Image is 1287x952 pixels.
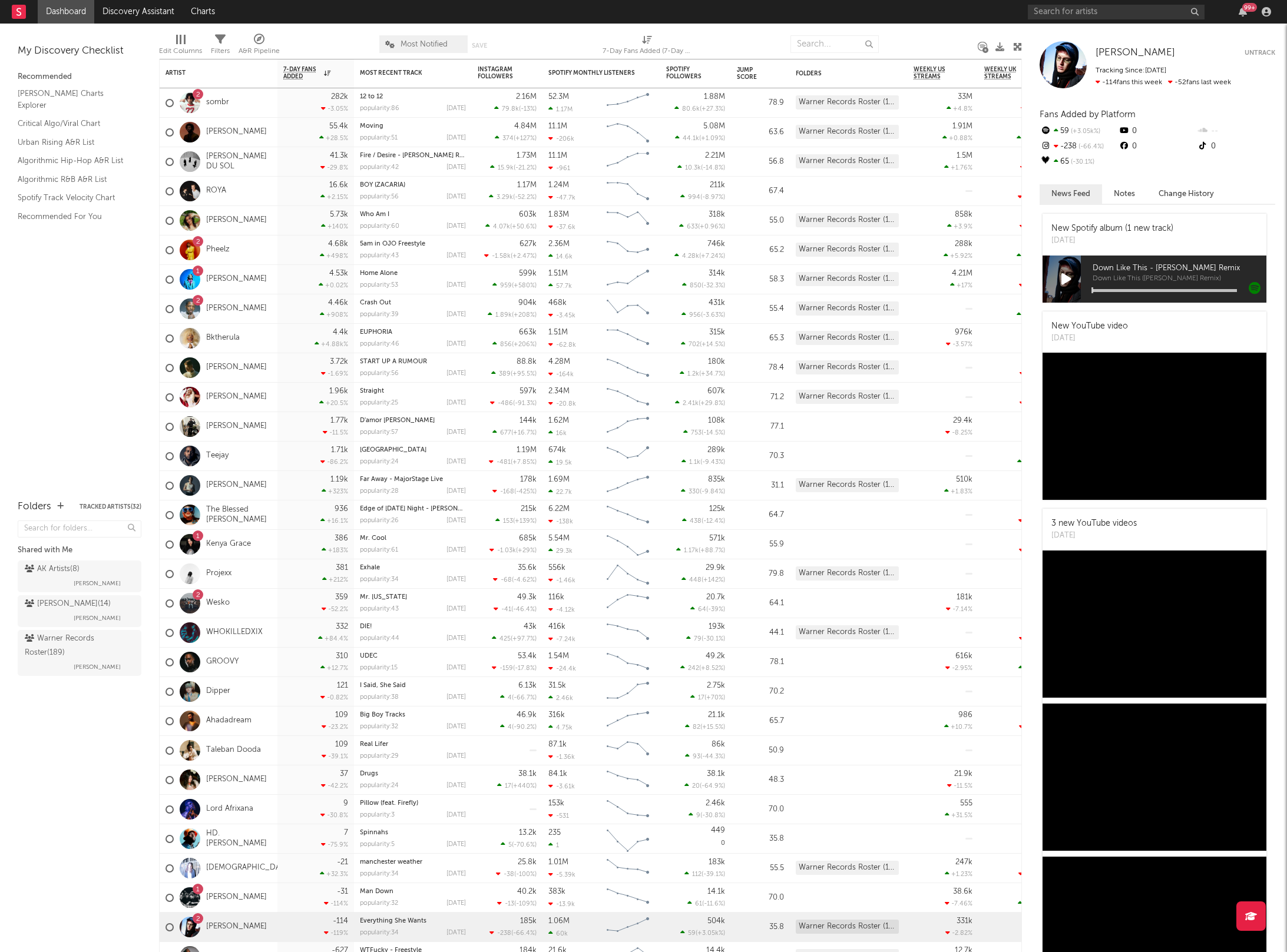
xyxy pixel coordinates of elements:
[319,281,348,289] div: +0.02 %
[206,863,292,873] a: [DEMOGRAPHIC_DATA]
[446,135,466,141] div: [DATE]
[360,476,443,483] a: Far Away - MajorStage Live
[1028,5,1205,19] input: Search for artists
[548,105,573,113] div: 1.17M
[1197,139,1275,154] div: 0
[18,117,130,130] a: Critical Algo/Viral Chart
[519,270,537,277] div: 599k
[737,331,784,346] div: 65.3
[360,241,466,247] div: 5am in OJO Freestyle
[206,893,267,903] a: [PERSON_NAME]
[601,88,654,118] svg: Chart title
[1040,184,1102,204] button: News Feed
[206,745,261,755] a: Taleban Dooda
[206,775,267,785] a: [PERSON_NAME]
[206,539,251,549] a: Kenya Grace
[677,164,725,171] div: ( )
[360,123,383,130] a: Moving
[360,535,386,542] a: Mr. Cool
[446,282,466,288] div: [DATE]
[328,240,348,248] div: 4.68k
[494,105,537,112] div: ( )
[497,194,513,201] span: 3.29k
[548,181,569,189] div: 1.24M
[490,164,537,171] div: ( )
[952,270,972,277] div: 4.21M
[679,223,725,230] div: ( )
[446,253,466,259] div: [DATE]
[548,122,567,130] div: 11.1M
[701,135,723,142] span: +1.09 %
[319,134,348,142] div: +28.5 %
[328,299,348,307] div: 4.46k
[360,311,399,318] div: popularity: 39
[360,152,474,159] a: Fire / Desire - [PERSON_NAME] Remix
[1040,124,1118,139] div: 59
[687,224,698,230] span: 633
[548,69,637,77] div: Spotify Monthly Listeners
[206,245,230,255] a: Pheelz
[515,194,535,201] span: -52.2 %
[493,224,510,230] span: 4.07k
[601,324,654,353] svg: Chart title
[548,240,570,248] div: 2.36M
[514,283,535,289] span: +580 %
[492,253,511,260] span: -1.58k
[796,272,899,286] div: Warner Records Roster (189)
[519,211,537,218] div: 603k
[1096,48,1175,58] span: [PERSON_NAME]
[710,181,725,189] div: 211k
[702,194,723,201] span: -8.97 %
[521,106,535,112] span: -13 %
[1096,67,1166,74] span: Tracking Since: [DATE]
[360,341,399,347] div: popularity: 46
[206,628,263,638] a: WHOKILLEDXIX
[18,154,130,167] a: Algorithmic Hip-Hop A&R List
[681,340,725,348] div: ( )
[492,340,537,348] div: ( )
[514,312,535,319] span: +208 %
[320,311,348,319] div: +908 %
[955,240,972,248] div: 288k
[159,29,202,64] div: Edit Columns
[548,211,569,218] div: 1.83M
[942,134,972,142] div: +0.88 %
[688,194,700,201] span: 994
[360,282,398,288] div: popularity: 53
[206,480,267,490] a: [PERSON_NAME]
[206,686,230,696] a: Dipper
[1239,7,1247,16] button: 99+
[320,164,348,171] div: -29.8 %
[360,741,388,748] a: Real Lifer
[360,506,535,512] a: Edge of [DATE] Night - [PERSON_NAME] Remix; Extended
[500,341,512,348] span: 856
[18,44,141,58] div: My Discovery Checklist
[1245,47,1275,59] button: Untrack
[315,340,348,348] div: +4.88k %
[1096,79,1162,86] span: -114 fans this week
[25,632,131,660] div: Warner Records Roster ( 189 )
[548,311,575,319] div: -3.45k
[952,122,972,130] div: 1.91M
[548,253,573,260] div: 14.6k
[360,712,405,718] a: Big Boy Tracks
[446,223,466,230] div: [DATE]
[239,29,280,64] div: A&R Pipeline
[737,155,784,169] div: 56.8
[360,830,388,836] a: Spinnahs
[548,164,570,172] div: -961
[360,241,425,247] a: 5am in OJO Freestyle
[18,173,130,186] a: Algorithmic R&B A&R List
[18,136,130,149] a: Urban Rising A&R List
[206,716,252,726] a: Ahadadream
[330,152,348,160] div: 41.3k
[206,152,272,172] a: [PERSON_NAME] DU SOL
[1118,139,1196,154] div: 0
[206,829,272,849] a: HD.[PERSON_NAME]
[206,922,267,932] a: [PERSON_NAME]
[18,210,130,223] a: Recommended For You
[796,243,899,257] div: Warner Records Roster (189)
[321,105,348,112] div: -3.05 %
[548,135,574,142] div: -206k
[446,311,466,318] div: [DATE]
